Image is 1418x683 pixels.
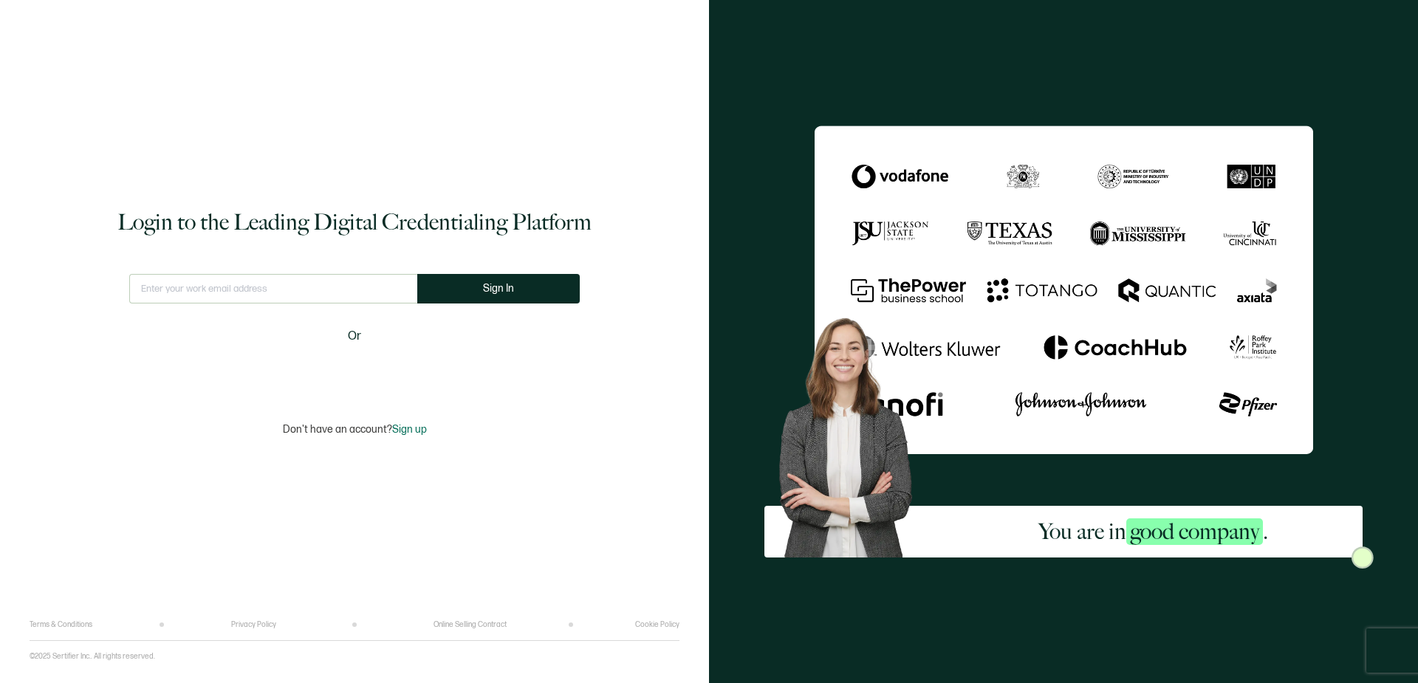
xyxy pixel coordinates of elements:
[434,620,507,629] a: Online Selling Contract
[1126,518,1263,545] span: good company
[117,207,592,237] h1: Login to the Leading Digital Credentialing Platform
[283,423,427,436] p: Don't have an account?
[262,355,447,388] iframe: Sign in with Google Button
[1038,517,1268,546] h2: You are in .
[392,423,427,436] span: Sign up
[1352,546,1374,569] img: Sertifier Login
[30,620,92,629] a: Terms & Conditions
[635,620,679,629] a: Cookie Policy
[815,126,1313,454] img: Sertifier Login - You are in <span class="strong-h">good company</span>.
[417,274,580,303] button: Sign In
[764,306,944,557] img: Sertifier Login - You are in <span class="strong-h">good company</span>. Hero
[30,652,155,661] p: ©2025 Sertifier Inc.. All rights reserved.
[348,327,361,346] span: Or
[483,283,514,294] span: Sign In
[129,274,417,303] input: Enter your work email address
[231,620,276,629] a: Privacy Policy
